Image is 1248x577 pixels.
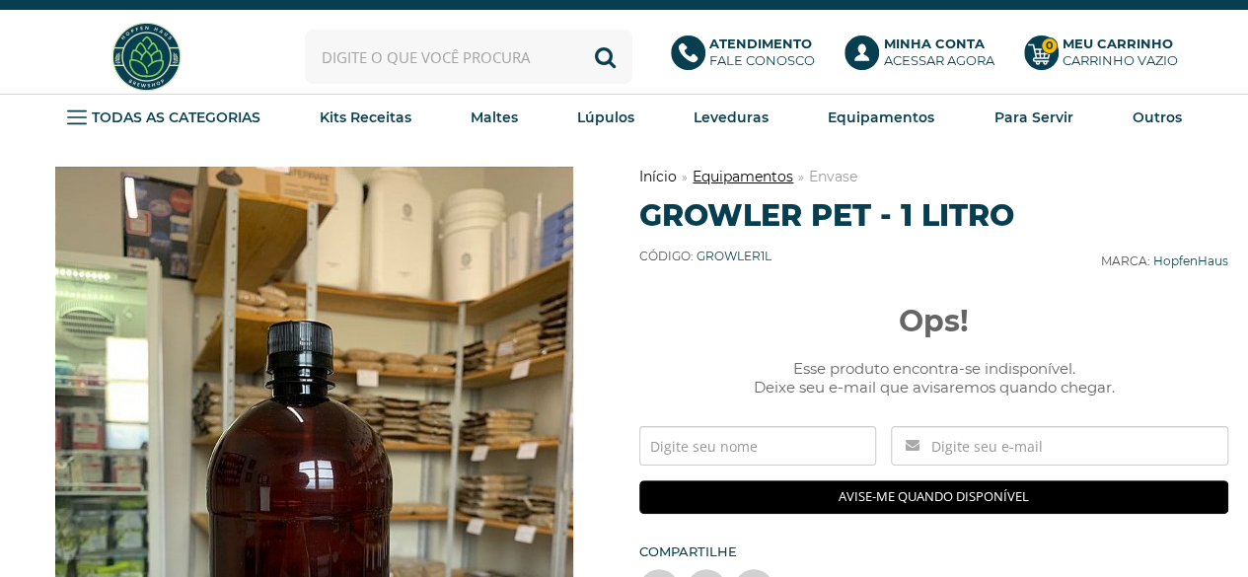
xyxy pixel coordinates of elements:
[639,168,677,185] a: Início
[993,103,1072,132] a: Para Servir
[1041,37,1058,54] strong: 0
[577,108,634,126] strong: Lúpulos
[578,30,632,84] button: Buscar
[694,108,769,126] strong: Leveduras
[1063,52,1178,69] div: Carrinho Vazio
[1132,108,1181,126] strong: Outros
[639,480,1228,514] input: Avise-me quando disponível
[1101,253,1150,268] b: Marca:
[671,36,826,79] a: AtendimentoFale conosco
[828,103,934,132] a: Equipamentos
[639,359,1228,397] span: Esse produto encontra-se indisponível. Deixe seu e-mail que avisaremos quando chegar.
[693,168,793,185] a: Equipamentos
[844,36,1004,79] a: Minha ContaAcessar agora
[471,103,518,132] a: Maltes
[639,197,1228,234] h1: Growler PET - 1 Litro
[639,426,876,466] input: Digite seu nome
[1063,36,1173,51] b: Meu Carrinho
[639,303,1228,339] span: Ops!
[993,108,1072,126] strong: Para Servir
[471,108,518,126] strong: Maltes
[92,108,260,126] strong: TODAS AS CATEGORIAS
[883,36,984,51] b: Minha Conta
[809,168,857,185] a: Envase
[639,249,694,263] b: Código:
[1153,253,1228,268] a: HopfenHaus
[883,36,993,69] p: Acessar agora
[320,108,411,126] strong: Kits Receitas
[110,20,184,94] img: Hopfen Haus BrewShop
[305,30,633,84] input: Digite o que você procura
[67,103,260,132] a: TODAS AS CATEGORIAS
[709,36,812,51] b: Atendimento
[694,103,769,132] a: Leveduras
[709,36,815,69] p: Fale conosco
[577,103,634,132] a: Lúpulos
[320,103,411,132] a: Kits Receitas
[828,108,934,126] strong: Equipamentos
[697,249,771,263] span: GROWLER1L
[1132,103,1181,132] a: Outros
